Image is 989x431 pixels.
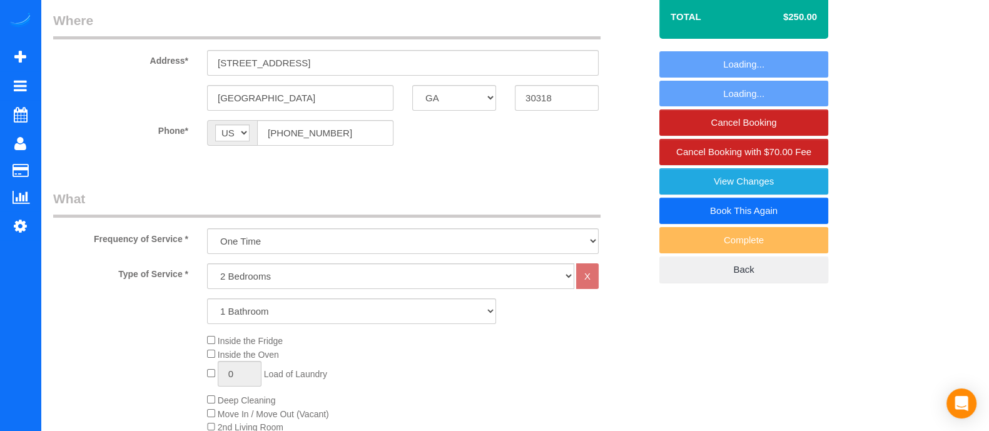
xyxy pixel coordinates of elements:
span: Inside the Fridge [218,336,283,346]
a: View Changes [659,168,828,195]
input: City* [207,85,393,111]
a: Cancel Booking with $70.00 Fee [659,139,828,165]
div: Open Intercom Messenger [946,388,976,418]
legend: What [53,190,601,218]
a: Back [659,256,828,283]
span: Load of Laundry [264,369,327,379]
a: Cancel Booking [659,109,828,136]
label: Frequency of Service * [44,228,198,245]
label: Address* [44,50,198,67]
span: Move In / Move Out (Vacant) [218,409,329,419]
a: Book This Again [659,198,828,224]
img: Automaid Logo [8,13,33,30]
span: Deep Cleaning [218,395,276,405]
legend: Where [53,11,601,39]
label: Type of Service * [44,263,198,280]
label: Phone* [44,120,198,137]
input: Phone* [257,120,393,146]
span: Inside the Oven [218,350,279,360]
span: Cancel Booking with $70.00 Fee [676,146,811,157]
strong: Total [671,11,701,22]
input: Zip Code* [515,85,599,111]
h4: $250.00 [746,12,817,23]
